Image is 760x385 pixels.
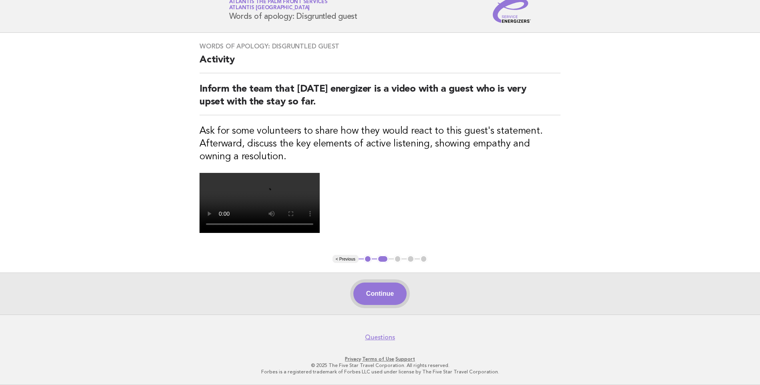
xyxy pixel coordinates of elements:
[365,333,395,341] a: Questions
[200,125,560,163] h3: Ask for some volunteers to share how they would react to this guest's statement. Afterward, discu...
[200,54,560,73] h2: Activity
[377,255,389,263] button: 2
[200,42,560,50] h3: Words of apology: Disgruntled guest
[333,255,359,263] button: < Previous
[135,362,625,369] p: © 2025 The Five Star Travel Corporation. All rights reserved.
[229,6,310,11] span: Atlantis [GEOGRAPHIC_DATA]
[135,356,625,362] p: · ·
[395,356,415,362] a: Support
[135,369,625,375] p: Forbes is a registered trademark of Forbes LLC used under license by The Five Star Travel Corpora...
[364,255,372,263] button: 1
[362,356,394,362] a: Terms of Use
[200,83,560,115] h2: Inform the team that [DATE] energizer is a video with a guest who is very upset with the stay so ...
[353,283,407,305] button: Continue
[345,356,361,362] a: Privacy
